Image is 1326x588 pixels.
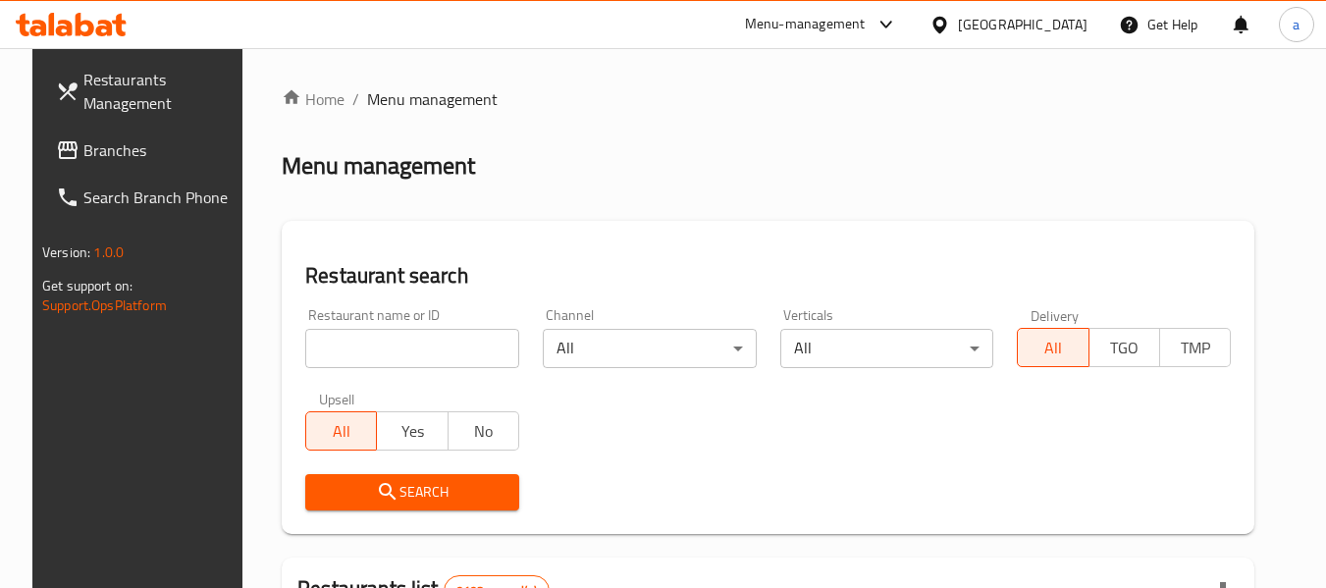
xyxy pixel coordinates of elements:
[282,87,345,111] a: Home
[305,329,519,368] input: Search for restaurant name or ID..
[543,329,757,368] div: All
[1017,328,1088,367] button: All
[321,480,504,505] span: Search
[448,411,519,451] button: No
[314,417,369,446] span: All
[376,411,448,451] button: Yes
[1168,334,1223,362] span: TMP
[1031,308,1080,322] label: Delivery
[40,56,254,127] a: Restaurants Management
[780,329,994,368] div: All
[305,474,519,510] button: Search
[1088,328,1160,367] button: TGO
[40,127,254,174] a: Branches
[42,273,133,298] span: Get support on:
[83,186,239,209] span: Search Branch Phone
[305,411,377,451] button: All
[1293,14,1299,35] span: a
[93,240,124,265] span: 1.0.0
[352,87,359,111] li: /
[83,138,239,162] span: Branches
[1026,334,1081,362] span: All
[319,392,355,405] label: Upsell
[958,14,1087,35] div: [GEOGRAPHIC_DATA]
[83,68,239,115] span: Restaurants Management
[282,150,475,182] h2: Menu management
[40,174,254,221] a: Search Branch Phone
[42,240,90,265] span: Version:
[367,87,498,111] span: Menu management
[385,417,440,446] span: Yes
[456,417,511,446] span: No
[305,261,1231,291] h2: Restaurant search
[745,13,866,36] div: Menu-management
[1097,334,1152,362] span: TGO
[42,293,167,318] a: Support.OpsPlatform
[282,87,1254,111] nav: breadcrumb
[1159,328,1231,367] button: TMP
